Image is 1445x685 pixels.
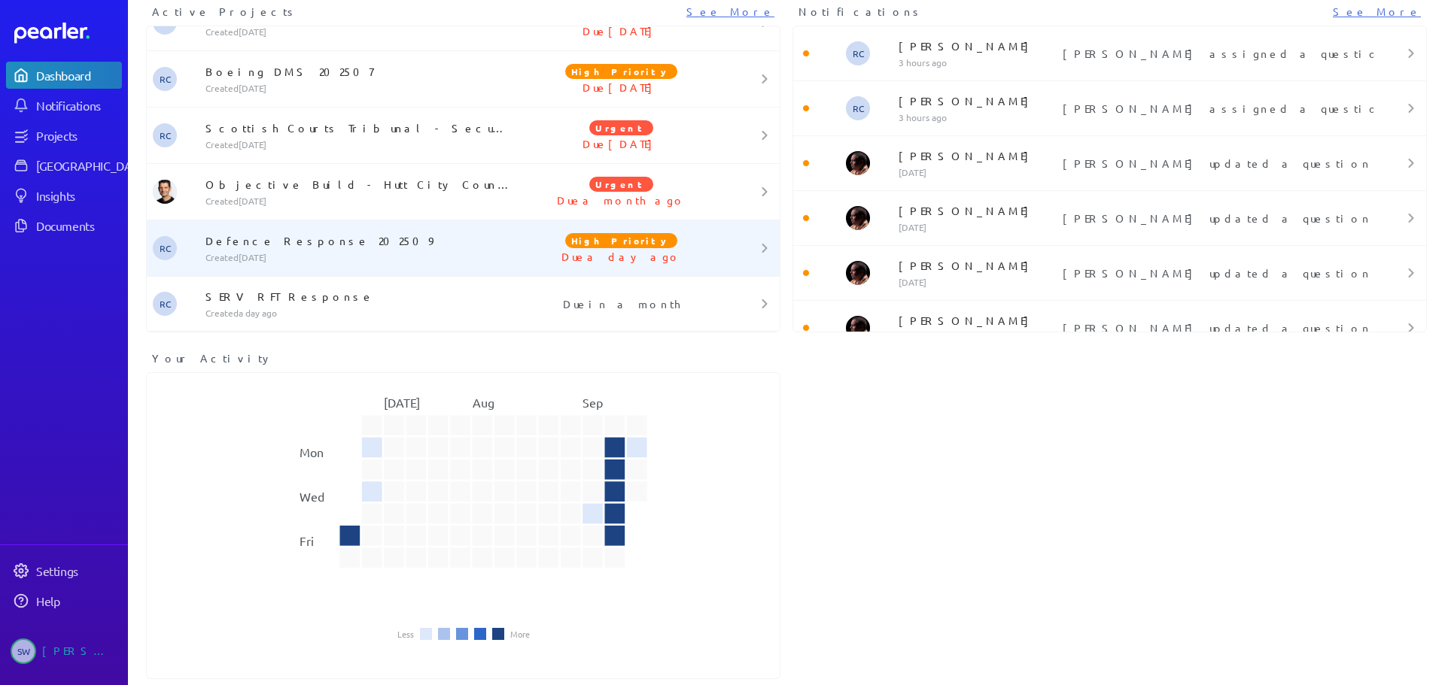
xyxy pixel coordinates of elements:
[11,638,36,664] span: Steve Whittington
[899,313,1057,328] p: [PERSON_NAME]
[589,120,653,135] span: Urgent
[1063,101,1367,116] p: [PERSON_NAME] assigned a question to you
[899,166,1057,178] p: [DATE]
[153,180,177,204] img: James Layton
[152,350,273,366] span: Your Activity
[516,136,727,151] p: Due [DATE]
[846,151,870,175] img: Ryan Baird
[1063,265,1367,280] p: [PERSON_NAME] updated a question
[36,188,120,203] div: Insights
[205,64,516,79] p: Boeing DMS 202507
[846,261,870,285] img: Ryan Baird
[152,4,298,20] span: Active Projects
[36,563,120,578] div: Settings
[565,64,677,79] span: High Priority
[300,489,324,504] text: Wed
[205,177,516,192] p: Objective Build - Hutt City Council
[205,138,516,150] p: Created [DATE]
[899,93,1057,108] p: [PERSON_NAME]
[516,23,727,38] p: Due [DATE]
[397,629,414,638] li: Less
[6,152,122,179] a: [GEOGRAPHIC_DATA]
[6,62,122,89] a: Dashboard
[36,158,148,173] div: [GEOGRAPHIC_DATA]
[205,233,516,248] p: Defence Response 202509
[6,632,122,670] a: SW[PERSON_NAME]
[1333,4,1421,20] a: See More
[846,41,870,65] span: Robert Craig
[205,82,516,94] p: Created [DATE]
[36,128,120,143] div: Projects
[565,233,677,248] span: High Priority
[899,258,1057,273] p: [PERSON_NAME]
[6,212,122,239] a: Documents
[6,122,122,149] a: Projects
[205,307,516,319] p: Created a day ago
[899,38,1057,53] p: [PERSON_NAME]
[6,92,122,119] a: Notifications
[583,395,603,410] text: Sep
[510,629,530,638] li: More
[799,4,923,20] span: Notifications
[899,221,1057,233] p: [DATE]
[686,4,774,20] a: See More
[1063,211,1367,226] p: [PERSON_NAME] updated a question
[899,276,1057,288] p: [DATE]
[205,251,516,263] p: Created [DATE]
[516,80,727,95] p: Due [DATE]
[1063,46,1367,61] p: [PERSON_NAME] assigned a question to you
[899,331,1057,343] p: [DATE]
[300,533,314,548] text: Fri
[14,23,122,44] a: Dashboard
[205,120,516,135] p: Scottish Courts Tribunal - Security Questions
[1063,156,1367,171] p: [PERSON_NAME] updated a question
[42,638,117,664] div: [PERSON_NAME]
[899,56,1057,68] p: 3 hours ago
[846,206,870,230] img: Ryan Baird
[205,195,516,207] p: Created [DATE]
[516,296,727,311] p: Due in a month
[36,218,120,233] div: Documents
[205,289,516,304] p: SERV RFT Response
[6,587,122,614] a: Help
[36,593,120,608] div: Help
[516,249,727,264] p: Due a day ago
[6,557,122,584] a: Settings
[473,395,494,410] text: Aug
[846,316,870,340] img: Ryan Baird
[205,26,516,38] p: Created [DATE]
[899,148,1057,163] p: [PERSON_NAME]
[589,177,653,192] span: Urgent
[516,192,727,208] p: Due a month ago
[36,68,120,83] div: Dashboard
[899,203,1057,218] p: [PERSON_NAME]
[153,67,177,91] span: Robert Craig
[1063,320,1367,335] p: [PERSON_NAME] updated a question
[36,98,120,113] div: Notifications
[384,395,420,410] text: [DATE]
[300,444,324,459] text: Mon
[6,182,122,209] a: Insights
[846,96,870,120] span: Robert Craig
[153,292,177,316] span: Robert Craig
[899,111,1057,123] p: 3 hours ago
[153,236,177,260] span: Robert Craig
[153,123,177,147] span: Robert Craig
